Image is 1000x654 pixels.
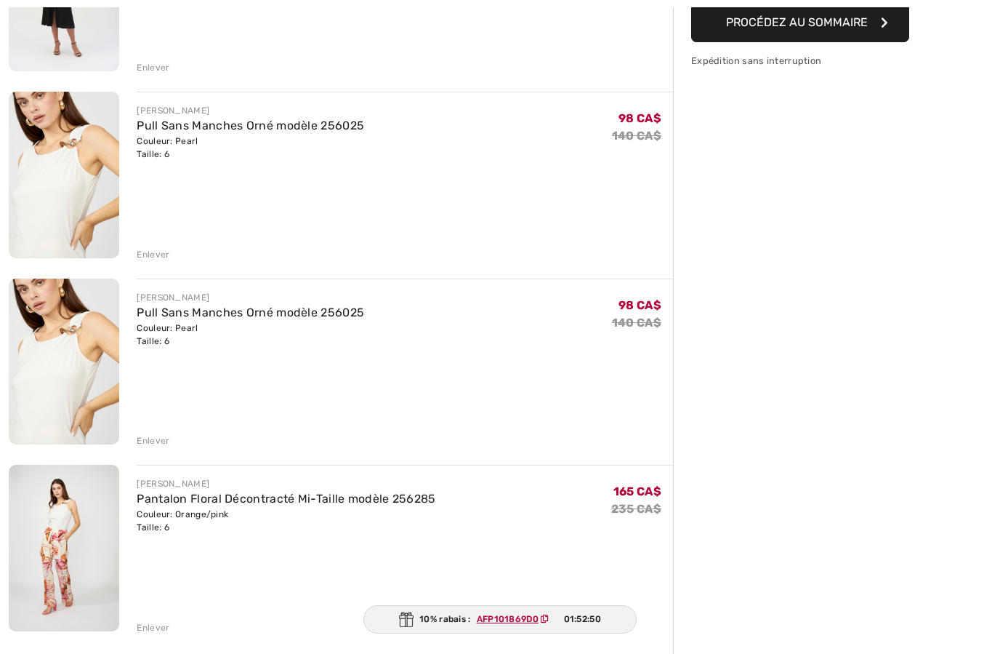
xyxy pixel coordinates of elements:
s: 235 CA$ [611,502,661,516]
div: Enlever [137,621,169,634]
img: Pull Sans Manches Orné modèle 256025 [9,279,119,444]
div: Couleur: Orange/pink Taille: 6 [137,508,435,534]
span: Procédez au sommaire [726,15,868,29]
s: 140 CA$ [612,129,661,143]
s: 140 CA$ [612,316,661,330]
div: Expédition sans interruption [691,54,909,68]
div: Enlever [137,434,169,447]
a: Pull Sans Manches Orné modèle 256025 [137,119,364,132]
div: Enlever [137,248,169,261]
div: [PERSON_NAME] [137,477,435,490]
button: Procédez au sommaire [691,3,909,42]
span: 01:52:50 [564,613,601,626]
div: [PERSON_NAME] [137,104,364,117]
ins: AFP101869D0 [477,614,539,624]
a: Pantalon Floral Décontracté Mi-Taille modèle 256285 [137,492,435,506]
div: Couleur: Pearl Taille: 6 [137,322,364,348]
span: 98 CA$ [618,298,661,312]
div: Couleur: Pearl Taille: 6 [137,135,364,161]
img: Pantalon Floral Décontracté Mi-Taille modèle 256285 [9,465,119,631]
div: [PERSON_NAME] [137,291,364,304]
img: Gift.svg [399,612,414,627]
span: 165 CA$ [613,484,661,498]
div: 10% rabais : [363,605,637,634]
div: Enlever [137,61,169,74]
a: Pull Sans Manches Orné modèle 256025 [137,306,364,319]
span: 98 CA$ [618,111,661,125]
img: Pull Sans Manches Orné modèle 256025 [9,92,119,258]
